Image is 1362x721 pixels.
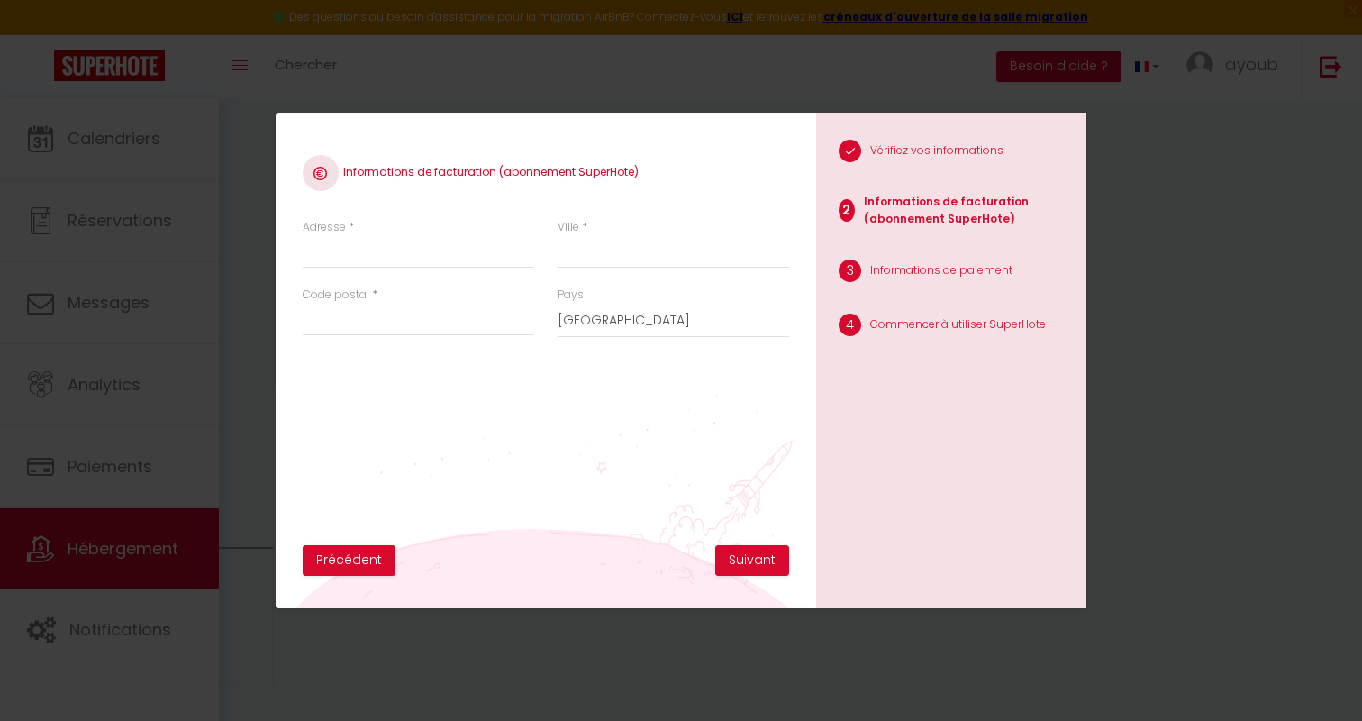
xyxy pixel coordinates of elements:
label: Adresse [303,219,346,236]
button: Ouvrir le widget de chat LiveChat [14,7,68,61]
label: Pays [558,287,584,304]
span: 3 [839,260,861,282]
li: Commencer à utiliser SuperHote [816,305,1086,350]
li: Informations de facturation (abonnement SuperHote) [816,185,1086,242]
button: Suivant [715,545,789,576]
label: Ville [558,219,579,236]
span: 2 [839,199,854,222]
label: Code postal [303,287,369,304]
span: 4 [839,314,861,336]
h4: Informations de facturation (abonnement SuperHote) [303,155,789,191]
li: Informations de paiement [816,251,1086,296]
li: Vérifiez vos informations [816,131,1086,176]
button: Précédent [303,545,395,576]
